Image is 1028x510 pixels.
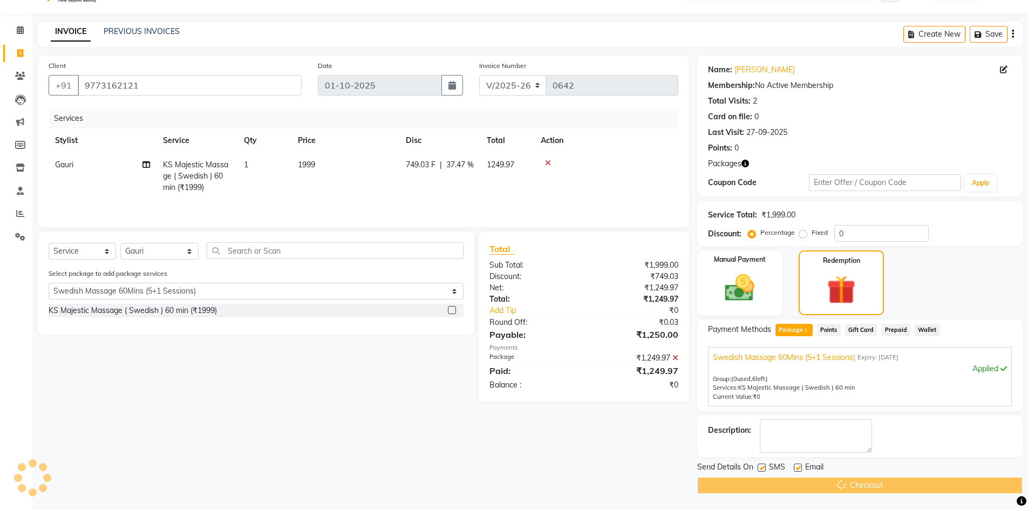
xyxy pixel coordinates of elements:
[708,324,771,335] span: Payment Methods
[716,271,764,305] img: _cash.svg
[207,242,464,259] input: Search or Scan
[708,177,809,188] div: Coupon Code
[481,379,584,391] div: Balance :
[78,75,302,96] input: Search by Name/Mobile/Email/Code
[708,111,752,123] div: Card on file:
[823,256,860,266] label: Redemption
[713,393,753,400] span: Current Value:
[487,160,514,169] span: 1249.97
[481,271,584,282] div: Discount:
[812,228,828,237] label: Fixed
[752,375,756,383] span: 6
[713,363,1007,375] div: Applied
[584,379,686,391] div: ₹0
[440,159,442,171] span: |
[244,160,248,169] span: 1
[761,209,795,221] div: ₹1,999.00
[50,108,686,128] div: Services
[480,128,534,153] th: Total
[291,128,399,153] th: Price
[584,328,686,341] div: ₹1,250.00
[903,26,965,43] button: Create New
[708,228,741,240] div: Discount:
[584,282,686,294] div: ₹1,249.97
[731,375,737,383] span: (0
[713,375,731,383] span: Group:
[584,352,686,364] div: ₹1,249.97
[708,158,741,169] span: Packages
[156,128,237,153] th: Service
[49,269,167,278] label: Select package to add package services
[601,305,686,316] div: ₹0
[708,127,744,138] div: Last Visit:
[708,80,1012,91] div: No Active Membership
[965,175,996,191] button: Apply
[760,228,795,237] label: Percentage
[708,80,755,91] div: Membership:
[318,61,332,71] label: Date
[714,255,766,264] label: Manual Payment
[481,352,584,364] div: Package
[857,353,898,362] span: Expiry: [DATE]
[49,61,66,71] label: Client
[49,128,156,153] th: Stylist
[298,160,315,169] span: 1999
[584,294,686,305] div: ₹1,249.97
[731,375,768,383] span: used, left)
[753,96,757,107] div: 2
[738,384,855,391] span: KS Majestic Massage ( Swedish ) 60 min
[708,96,751,107] div: Total Visits:
[49,305,217,316] div: KS Majestic Massage ( Swedish ) 60 min (₹1999)
[481,305,601,316] a: Add Tip
[708,64,732,76] div: Name:
[746,127,787,138] div: 27-09-2025
[534,128,678,153] th: Action
[481,260,584,271] div: Sub Total:
[845,324,877,336] span: Gift Card
[697,461,753,475] span: Send Details On
[104,26,180,36] a: PREVIOUS INVOICES
[708,209,757,221] div: Service Total:
[817,324,841,336] span: Points
[584,271,686,282] div: ₹749.03
[713,384,738,391] span: Services:
[481,328,584,341] div: Payable:
[55,160,73,169] span: Gauri
[237,128,291,153] th: Qty
[713,352,855,363] span: Swedish Massage 60Mins (5+1 Sessions)
[489,243,514,255] span: Total
[399,128,480,153] th: Disc
[406,159,435,171] span: 749.03 F
[970,26,1007,43] button: Save
[481,364,584,377] div: Paid:
[775,324,813,336] span: Package
[479,61,526,71] label: Invoice Number
[163,160,228,192] span: KS Majestic Massage ( Swedish ) 60 min (₹1999)
[481,294,584,305] div: Total:
[769,461,785,475] span: SMS
[754,111,759,123] div: 0
[51,22,91,42] a: INVOICE
[584,364,686,377] div: ₹1,249.97
[489,343,678,352] div: Payments
[481,282,584,294] div: Net:
[805,461,823,475] span: Email
[708,425,751,436] div: Description:
[881,324,910,336] span: Prepaid
[708,142,732,154] div: Points:
[446,159,474,171] span: 37.47 %
[584,317,686,328] div: ₹0.03
[584,260,686,271] div: ₹1,999.00
[49,75,79,96] button: +91
[915,324,940,336] span: Wallet
[734,142,739,154] div: 0
[481,317,584,328] div: Round Off:
[818,272,864,308] img: _gift.svg
[734,64,795,76] a: [PERSON_NAME]
[809,174,961,191] input: Enter Offer / Coupon Code
[753,393,760,400] span: ₹0
[803,328,809,334] span: 1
